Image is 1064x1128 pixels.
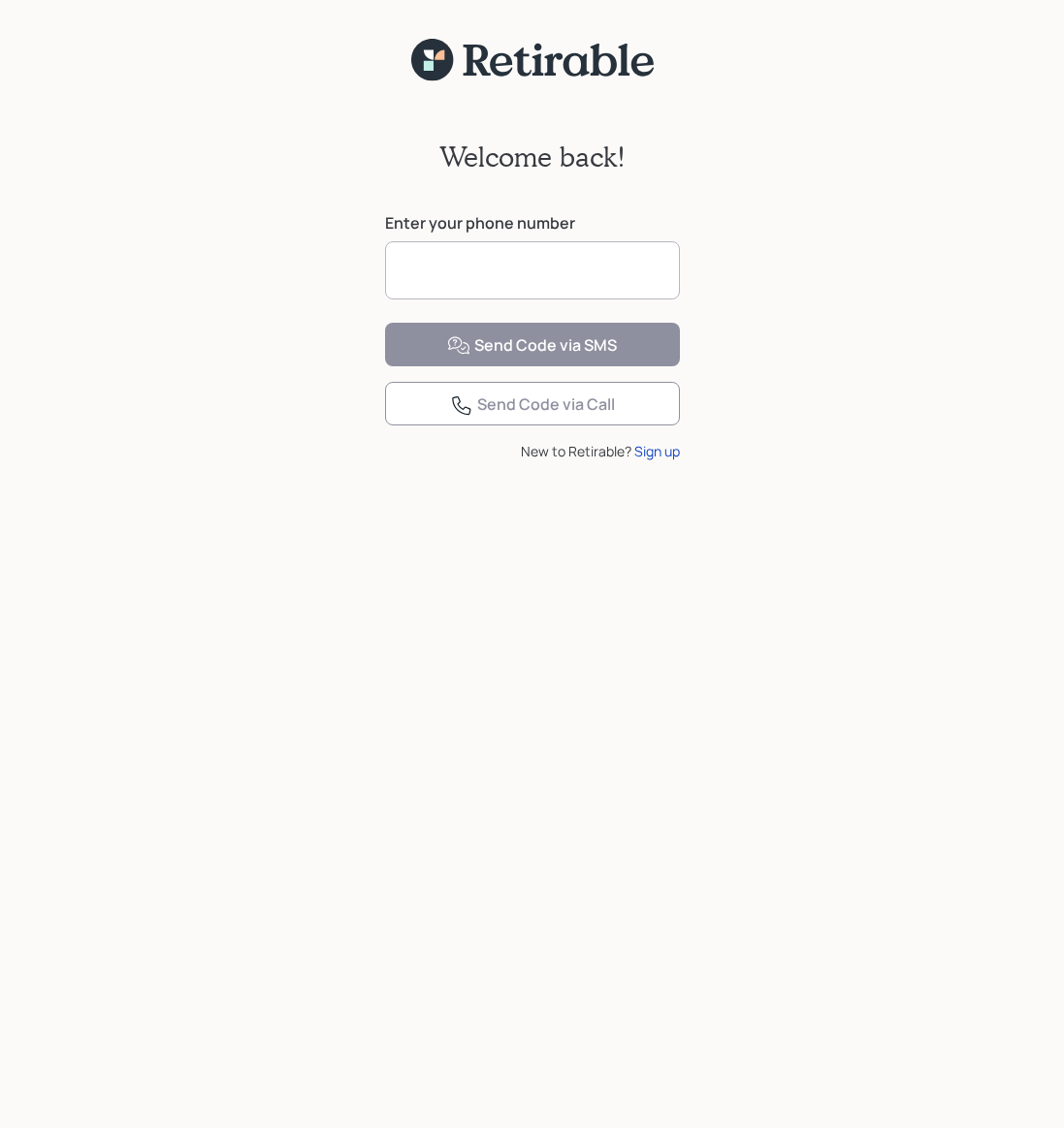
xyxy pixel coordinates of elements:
div: New to Retirable? [385,441,680,461]
h2: Welcome back! [439,141,626,173]
div: Send Code via SMS [447,334,617,358]
label: Enter your phone number [385,212,680,234]
div: Sign up [634,441,680,461]
div: Send Code via Call [450,393,615,417]
button: Send Code via Call [385,382,680,425]
button: Send Code via SMS [385,323,680,366]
